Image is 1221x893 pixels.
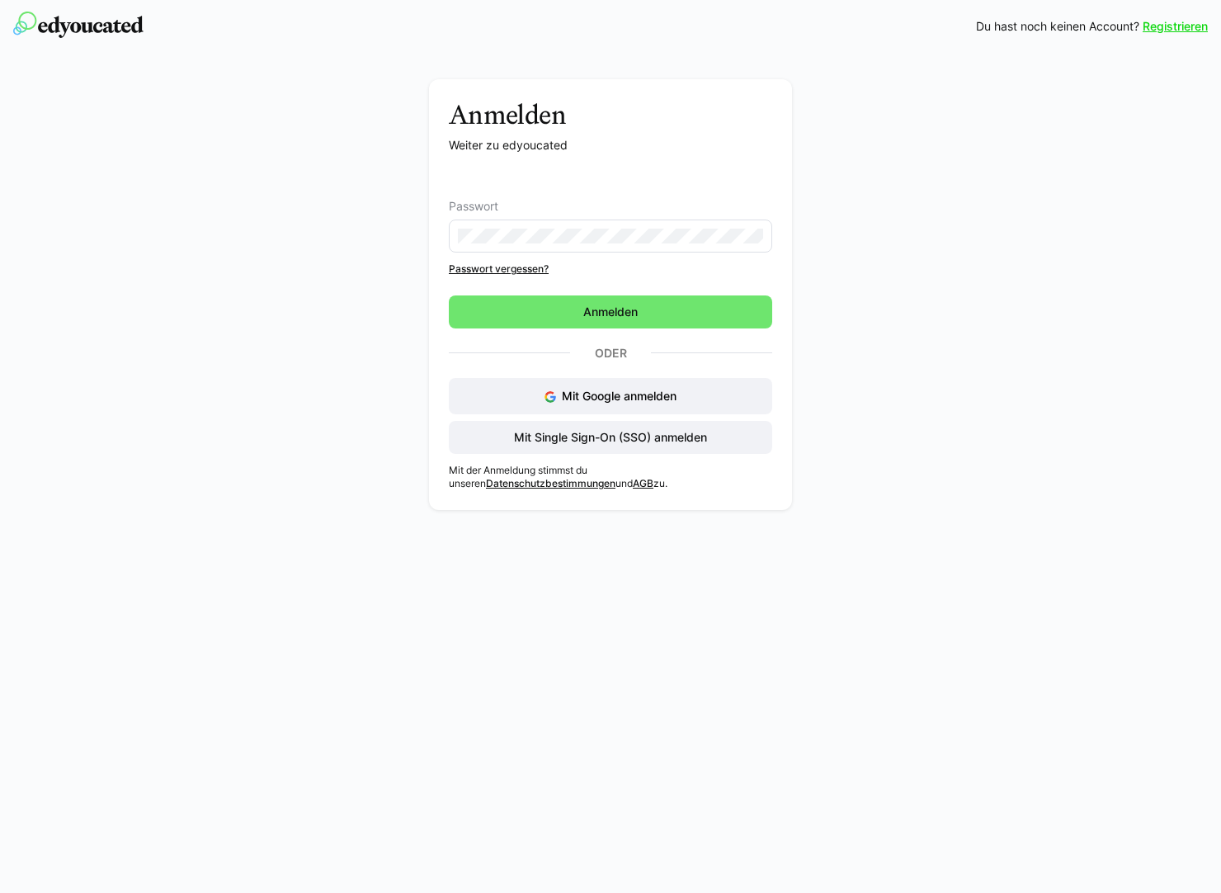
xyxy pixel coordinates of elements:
[449,200,498,213] span: Passwort
[449,99,772,130] h3: Anmelden
[511,429,709,446] span: Mit Single Sign-On (SSO) anmelden
[449,421,772,454] button: Mit Single Sign-On (SSO) anmelden
[449,262,772,276] a: Passwort vergessen?
[976,18,1139,35] span: Du hast noch keinen Account?
[581,304,640,320] span: Anmelden
[562,389,676,403] span: Mit Google anmelden
[1143,18,1208,35] a: Registrieren
[13,12,144,38] img: edyoucated
[449,464,772,490] p: Mit der Anmeldung stimmst du unseren und zu.
[449,295,772,328] button: Anmelden
[486,477,615,489] a: Datenschutzbestimmungen
[449,137,772,154] p: Weiter zu edyoucated
[633,477,653,489] a: AGB
[570,342,651,365] p: Oder
[449,378,772,414] button: Mit Google anmelden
